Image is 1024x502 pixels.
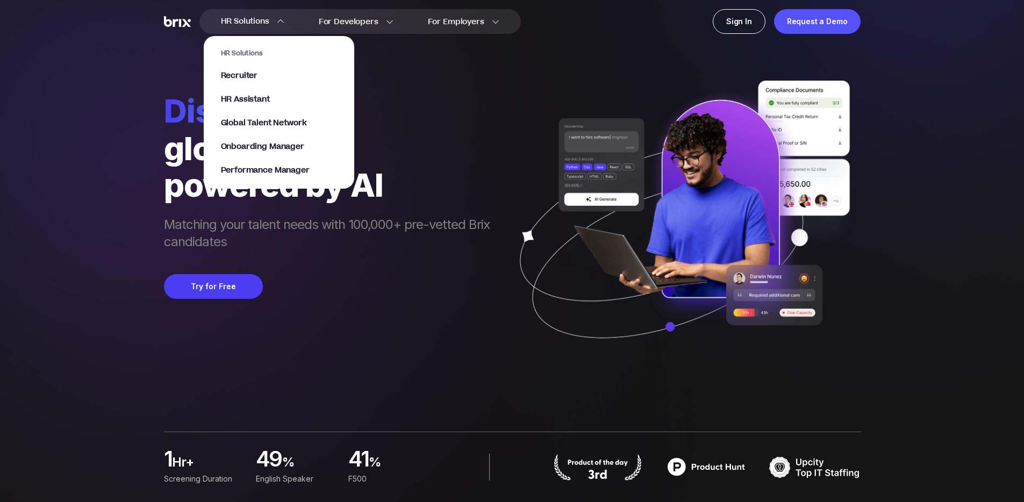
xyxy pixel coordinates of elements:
span: Global Talent Network [221,117,307,128]
span: HR Assistant [221,94,270,105]
a: Performance Manager [221,165,337,176]
span: For Employers [428,16,484,27]
img: product hunt badge [661,454,752,481]
span: Matching your talent needs with 100,000+ pre-vetted Brix candidates [164,216,500,253]
span: 41 [348,449,369,471]
span: 1 [164,449,172,471]
span: HR Solutions [221,13,269,30]
a: HR Assistant [221,94,337,105]
a: Request a Demo [774,9,861,34]
span: 49 [256,449,282,471]
a: Recruiter [221,70,337,81]
span: Onboarding Manager [221,141,304,152]
img: Brix Logo [164,16,191,27]
img: product hunt badge [552,454,643,481]
div: Screening duration [164,473,243,485]
span: Recruiter [221,70,258,81]
a: Global Talent Network [221,118,337,128]
span: Performance Manager [221,164,310,176]
div: English Speaker [256,473,335,485]
span: % [282,454,335,475]
div: F500 [348,473,427,485]
a: Onboarding Manager [221,141,337,152]
span: For Developers [319,16,378,27]
div: globally [164,130,500,167]
div: powered by AI [164,167,500,203]
span: hr+ [172,454,243,475]
a: Sign In [713,9,765,34]
button: Try for Free [164,274,263,299]
span: % [369,454,427,475]
span: HR Solutions [221,49,337,58]
img: TOP IT STAFFING [769,454,861,481]
span: Discover [164,91,500,130]
img: ai generate [500,81,861,370]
